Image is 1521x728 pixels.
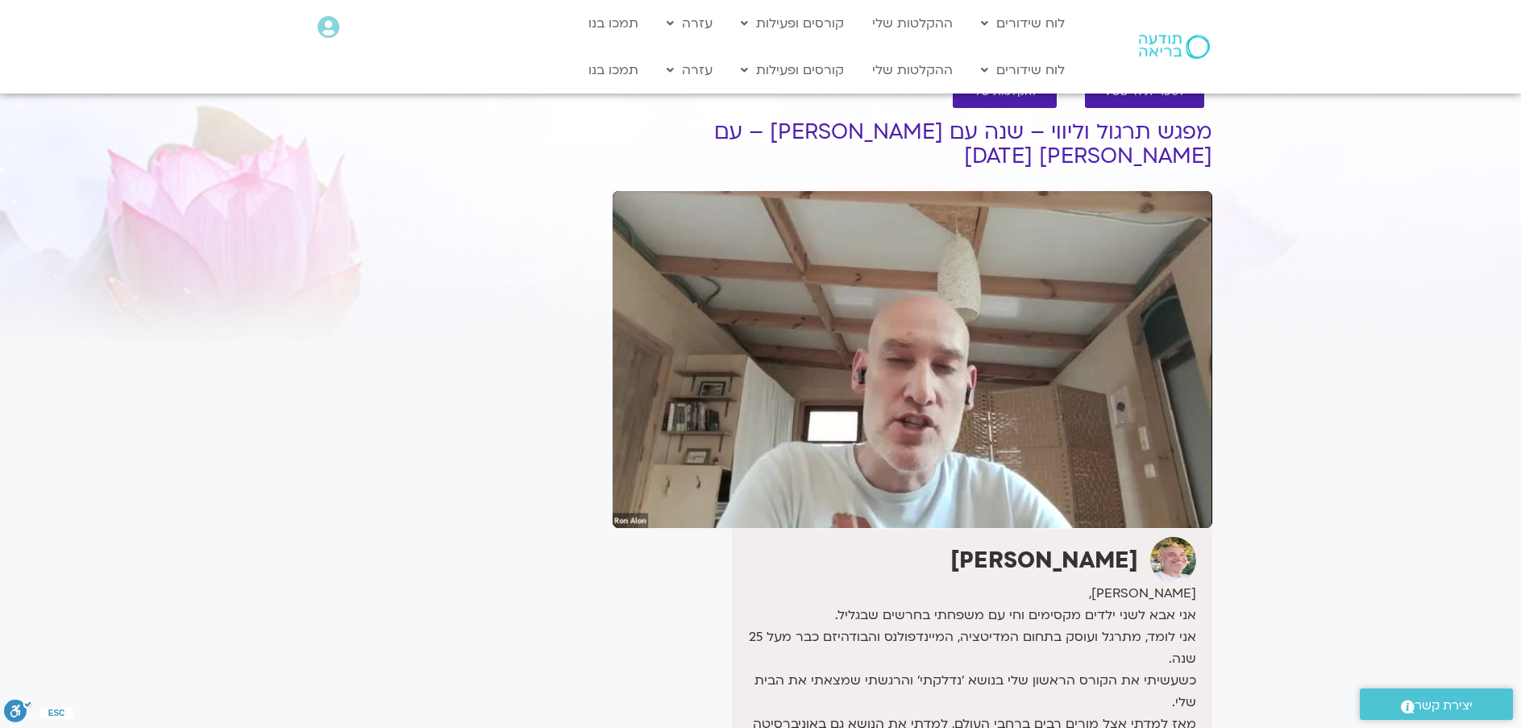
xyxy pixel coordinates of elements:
a: ההקלטות שלי [864,55,961,85]
div: אני לומד, מתרגל ועוסק בתחום המדיטציה, המיינדפולנס והבודהיזם כבר מעל 25 שנה. [736,626,1195,670]
a: עזרה [659,8,721,39]
a: תמכו בנו [580,8,646,39]
a: לוח שידורים [973,8,1073,39]
a: יצירת קשר [1360,688,1513,720]
img: רון אלון [1150,537,1196,583]
div: אני אבא לשני ילדים מקסימים וחי עם משפחתי בחרשים שבגליל. [736,605,1195,626]
h1: מפגש תרגול וליווי – שנה עם [PERSON_NAME] – עם [PERSON_NAME] [DATE] [613,120,1212,168]
a: קורסים ופעילות [733,8,852,39]
img: תודעה בריאה [1139,35,1210,59]
div: כשעשיתי את הקורס הראשון שלי בנושא 'נדלקתי' והרגשתי שמצאתי את הבית שלי. [736,670,1195,713]
a: לוח שידורים [973,55,1073,85]
strong: [PERSON_NAME] [950,545,1138,576]
a: עזרה [659,55,721,85]
span: להקלטות שלי [972,86,1037,98]
span: יצירת קשר [1415,695,1473,717]
div: [PERSON_NAME], [736,583,1195,605]
span: לספריית ה-VOD [1104,86,1185,98]
a: קורסים ופעילות [733,55,852,85]
a: תמכו בנו [580,55,646,85]
a: ההקלטות שלי [864,8,961,39]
